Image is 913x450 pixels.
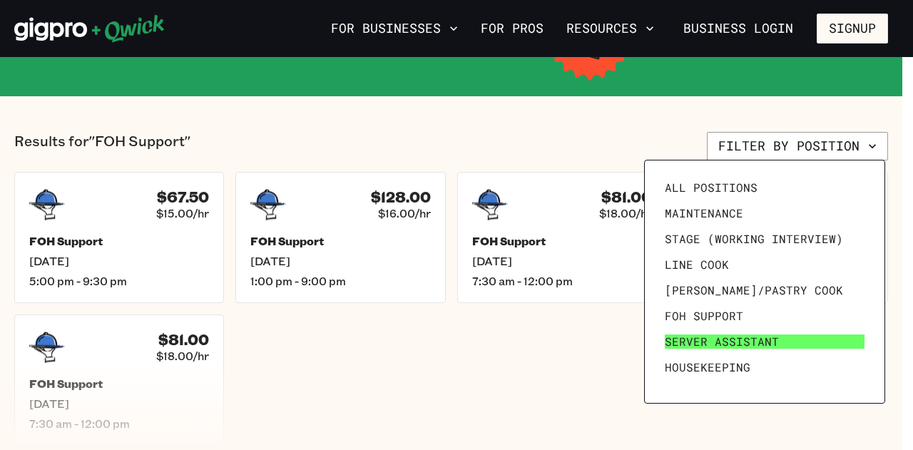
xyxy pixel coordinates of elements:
span: Server Assistant [665,334,779,349]
span: FOH Support [665,309,743,323]
span: Housekeeping [665,360,750,374]
span: All Positions [665,180,758,195]
span: Maintenance [665,206,743,220]
ul: Filter by position [659,175,870,389]
span: Line Cook [665,257,729,272]
span: [PERSON_NAME]/Pastry Cook [665,283,843,297]
span: Prep Cook [665,386,729,400]
span: Stage (working interview) [665,232,843,246]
